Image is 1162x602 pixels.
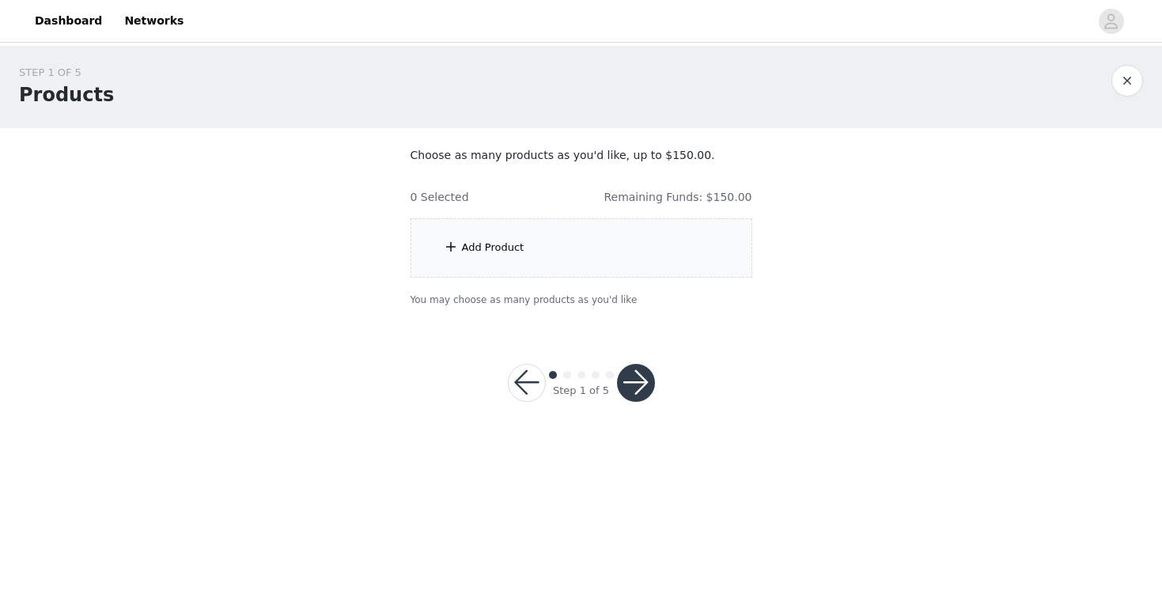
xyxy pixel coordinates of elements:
[604,189,751,206] h4: Remaining Funds: $150.00
[19,81,114,109] h1: Products
[411,293,752,307] p: You may choose as many products as you'd like
[553,383,609,399] div: Step 1 of 5
[411,147,752,164] p: Choose as many products as you'd like, up to $150.00.
[411,189,469,206] h4: 0 Selected
[25,3,112,39] a: Dashboard
[462,240,524,256] div: Add Product
[1103,9,1118,34] div: avatar
[19,65,114,81] div: STEP 1 OF 5
[115,3,193,39] a: Networks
